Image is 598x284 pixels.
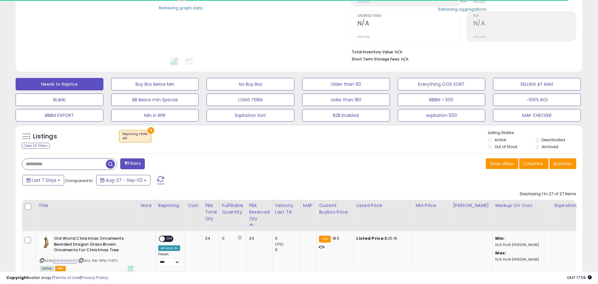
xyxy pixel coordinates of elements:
[302,94,390,106] button: older than 180
[206,94,294,106] button: LONG TERM
[111,109,199,122] button: Min in RPR
[493,78,581,90] button: SELLING AT MAX
[206,109,294,122] button: Expiration Sort
[398,109,486,122] button: expiration 500
[111,78,199,90] button: Buy Box Below Min
[398,94,486,106] button: BBBM > 500
[16,94,103,106] button: BLANK
[159,5,204,11] div: Retrieving graph data..
[493,94,581,106] button: -100% ROI
[6,275,29,281] strong: Copyright
[398,78,486,90] button: Everything OOS SORT
[302,109,390,122] button: B2B Enabled
[6,275,108,281] div: seller snap | |
[16,109,103,122] button: BBBM EXPORT
[493,109,581,122] button: MAP CHECKER
[206,78,294,90] button: No Buy Box
[111,94,199,106] button: BB Below min Special
[302,78,390,90] button: Older than 90
[16,78,103,90] button: Needs to Reprice
[438,6,488,12] div: Retrieving aggregations..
